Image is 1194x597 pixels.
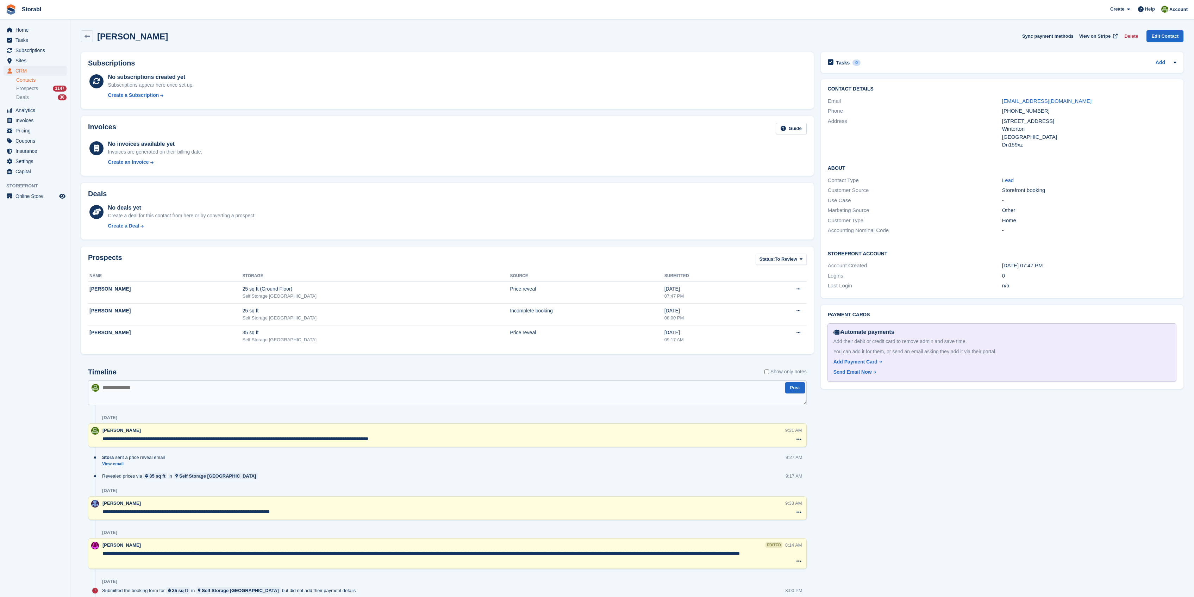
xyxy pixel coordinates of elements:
[15,45,58,55] span: Subscriptions
[4,25,67,35] a: menu
[108,148,202,156] div: Invoices are generated on their billing date.
[89,329,243,336] div: [PERSON_NAME]
[143,473,167,479] a: 35 sq ft
[88,368,117,376] h2: Timeline
[1002,133,1176,141] div: [GEOGRAPHIC_DATA]
[785,542,802,548] div: 8:14 AM
[510,270,664,282] th: Source
[108,92,194,99] a: Create a Subscription
[91,500,99,508] img: Tegan Ewart
[102,454,114,461] span: Stora
[828,164,1176,171] h2: About
[785,500,802,506] div: 9:33 AM
[4,56,67,66] a: menu
[243,293,510,300] div: Self Storage [GEOGRAPHIC_DATA]
[196,587,281,594] a: Self Storage [GEOGRAPHIC_DATA]
[828,206,1002,214] div: Marketing Source
[1156,59,1165,67] a: Add
[1002,98,1092,104] a: [EMAIL_ADDRESS][DOMAIN_NAME]
[1145,6,1155,13] span: Help
[836,60,850,66] h2: Tasks
[4,116,67,125] a: menu
[828,217,1002,225] div: Customer Type
[833,358,1168,366] a: Add Payment Card
[108,204,256,212] div: No deals yet
[15,156,58,166] span: Settings
[759,256,775,263] span: Status:
[15,116,58,125] span: Invoices
[828,197,1002,205] div: Use Case
[15,105,58,115] span: Analytics
[1002,272,1176,280] div: 0
[92,384,99,392] img: Shurrelle Harrington
[102,579,117,584] div: [DATE]
[102,428,141,433] span: [PERSON_NAME]
[775,256,797,263] span: To Review
[776,123,807,135] a: Guide
[243,315,510,322] div: Self Storage [GEOGRAPHIC_DATA]
[202,587,279,594] div: Self Storage [GEOGRAPHIC_DATA]
[4,146,67,156] a: menu
[108,222,256,230] a: Create a Deal
[1076,30,1119,42] a: View on Stripe
[833,348,1170,355] div: You can add it for them, or send an email asking they add it via their portal.
[102,500,141,506] span: [PERSON_NAME]
[664,329,754,336] div: [DATE]
[1121,30,1141,42] button: Delete
[828,186,1002,194] div: Customer Source
[4,126,67,136] a: menu
[4,45,67,55] a: menu
[88,254,122,267] h2: Prospects
[833,328,1170,336] div: Automate payments
[833,368,872,376] div: Send Email Now
[102,488,117,493] div: [DATE]
[664,293,754,300] div: 07:47 PM
[828,262,1002,270] div: Account Created
[108,73,194,81] div: No subscriptions created yet
[108,158,202,166] a: Create an Invoice
[16,85,67,92] a: Prospects 1147
[19,4,44,15] a: Storabl
[4,156,67,166] a: menu
[15,25,58,35] span: Home
[16,85,38,92] span: Prospects
[179,473,256,479] div: Self Storage [GEOGRAPHIC_DATA]
[1022,30,1074,42] button: Sync payment methods
[16,94,29,101] span: Deals
[91,427,99,435] img: Shurrelle Harrington
[97,32,168,41] h2: [PERSON_NAME]
[4,167,67,176] a: menu
[852,60,861,66] div: 0
[243,307,510,315] div: 25 sq ft
[1002,217,1176,225] div: Home
[828,282,1002,290] div: Last Login
[88,190,107,198] h2: Deals
[1002,186,1176,194] div: Storefront booking
[765,542,782,548] div: edited
[4,191,67,201] a: menu
[15,56,58,66] span: Sites
[1002,262,1176,270] div: [DATE] 07:47 PM
[102,454,168,461] div: sent a price reveal email
[102,461,168,467] a: View email
[1002,197,1176,205] div: -
[828,86,1176,92] h2: Contact Details
[1169,6,1188,13] span: Account
[172,587,188,594] div: 25 sq ft
[108,81,194,89] div: Subscriptions appear here once set up.
[88,270,243,282] th: Name
[4,136,67,146] a: menu
[4,66,67,76] a: menu
[1002,107,1176,115] div: [PHONE_NUMBER]
[510,329,664,336] div: Price reveal
[108,212,256,219] div: Create a deal for this contact from here or by converting a prospect.
[15,136,58,146] span: Coupons
[785,587,802,594] div: 8:00 PM
[785,427,802,434] div: 9:31 AM
[785,382,805,394] button: Post
[510,307,664,315] div: Incomplete booking
[89,307,243,315] div: [PERSON_NAME]
[58,192,67,200] a: Preview store
[664,307,754,315] div: [DATE]
[102,415,117,421] div: [DATE]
